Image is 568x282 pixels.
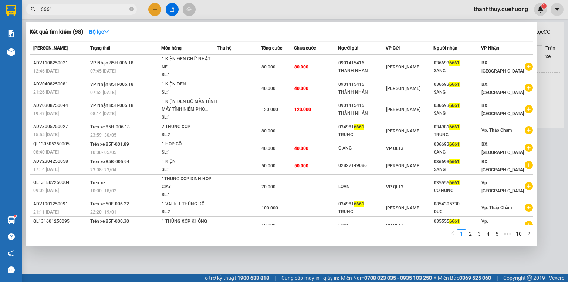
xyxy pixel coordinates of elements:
[162,200,217,208] div: 1 VALI+ 1 THÙNG ĐỒ
[434,187,481,195] div: CỎ HỒNG
[294,146,308,151] span: 40.000
[7,30,15,37] img: solution-icon
[525,221,533,229] span: plus-circle
[89,29,109,35] strong: Bộ lọc
[475,229,484,238] li: 3
[33,111,59,116] span: 19:47 [DATE]
[525,63,533,71] span: plus-circle
[8,233,15,240] span: question-circle
[162,98,217,114] div: 1 KIỆN ĐEN BỘ MÀN HÌNH MÁY TÍNH NIÊM PHO...
[484,230,492,238] a: 4
[466,229,475,238] li: 2
[386,46,400,51] span: VP Gửi
[449,103,460,108] span: 6661
[481,103,524,116] span: BX. [GEOGRAPHIC_DATA]
[449,82,460,87] span: 6661
[493,229,501,238] li: 5
[162,71,217,79] div: SL: 1
[449,142,460,147] span: 6661
[338,131,385,139] div: TRUNG
[449,219,460,224] span: 6661
[481,205,512,210] span: Vp. Tháp Chàm
[104,29,109,34] span: down
[338,144,385,152] div: GIANG
[525,84,533,92] span: plus-circle
[294,86,308,91] span: 40.000
[162,175,217,191] div: 1THUNG XOP DINH HOP GIẤY
[481,60,524,74] span: BX. [GEOGRAPHIC_DATA]
[457,230,466,238] a: 1
[525,182,533,190] span: plus-circle
[33,158,88,165] div: ADV2304250058
[33,80,88,88] div: ADV0408250081
[450,231,455,235] span: left
[217,46,231,51] span: Thu hộ
[7,48,15,56] img: warehouse-icon
[434,102,481,110] div: 036693
[14,215,16,217] sup: 1
[83,26,115,38] button: Bộ lọcdown
[33,209,59,215] span: 21:11 [DATE]
[33,150,59,155] span: 08:40 [DATE]
[525,204,533,212] span: plus-circle
[434,67,481,75] div: SANG
[8,250,15,257] span: notification
[481,219,524,232] span: Vp. [GEOGRAPHIC_DATA]
[386,107,420,112] span: [PERSON_NAME]
[162,158,217,166] div: 1 KIỆN
[129,7,134,11] span: close-circle
[449,60,460,66] span: 6661
[448,229,457,238] li: Previous Page
[514,230,524,238] a: 10
[162,55,217,71] div: 1 KIỆN ĐEN CHỮ NHẬT NF
[481,128,512,133] span: Vp. Tháp Chàm
[162,191,217,199] div: SL: 1
[433,46,457,51] span: Người nhận
[30,28,83,36] h3: Kết quả tìm kiếm ( 98 )
[501,229,513,238] li: Next 5 Pages
[161,46,182,51] span: Món hàng
[33,188,59,193] span: 09:02 [DATE]
[261,163,275,168] span: 50.000
[129,6,134,13] span: close-circle
[434,110,481,117] div: SANG
[90,82,133,87] span: VP Nhận 85H-006.18
[434,179,481,187] div: 035555
[448,229,457,238] button: left
[90,219,129,224] span: Trên xe 85F-000.30
[90,159,129,164] span: Trên xe 85B-005.94
[33,179,88,187] div: QL131802250004
[90,209,116,215] span: 22:20 - 19/01
[386,146,403,151] span: VP QL13
[33,68,59,74] span: 12:46 [DATE]
[90,201,129,207] span: Trên xe 50F-006.22
[90,60,133,66] span: VP Nhận 85H-006.18
[31,7,36,12] span: search
[481,180,524,194] span: Vp. [GEOGRAPHIC_DATA]
[386,64,420,70] span: [PERSON_NAME]
[90,150,116,155] span: 10:00 - 05/05
[481,46,499,51] span: VP Nhận
[90,90,116,95] span: 07:52 [DATE]
[434,158,481,166] div: 036693
[90,132,116,138] span: 23:59 - 30/05
[33,90,59,95] span: 21:26 [DATE]
[90,124,130,130] span: Trên xe 85H-006.18
[434,81,481,88] div: 036693
[338,67,385,75] div: THÀNH NHÂN
[466,230,474,238] a: 2
[162,148,217,157] div: SL: 1
[33,46,68,51] span: [PERSON_NAME]
[90,142,129,147] span: Trên xe 85F-001.89
[261,86,275,91] span: 40.000
[261,223,275,228] span: 50.000
[261,146,275,151] span: 40.000
[33,123,88,131] div: ADV3005250027
[162,131,217,139] div: SL: 2
[338,183,385,191] div: LOAN
[162,140,217,148] div: 1 HOP GỖ
[261,46,282,51] span: Tổng cước
[162,88,217,97] div: SL: 1
[338,88,385,96] div: THÀNH NHÂN
[33,140,88,148] div: QL130505250005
